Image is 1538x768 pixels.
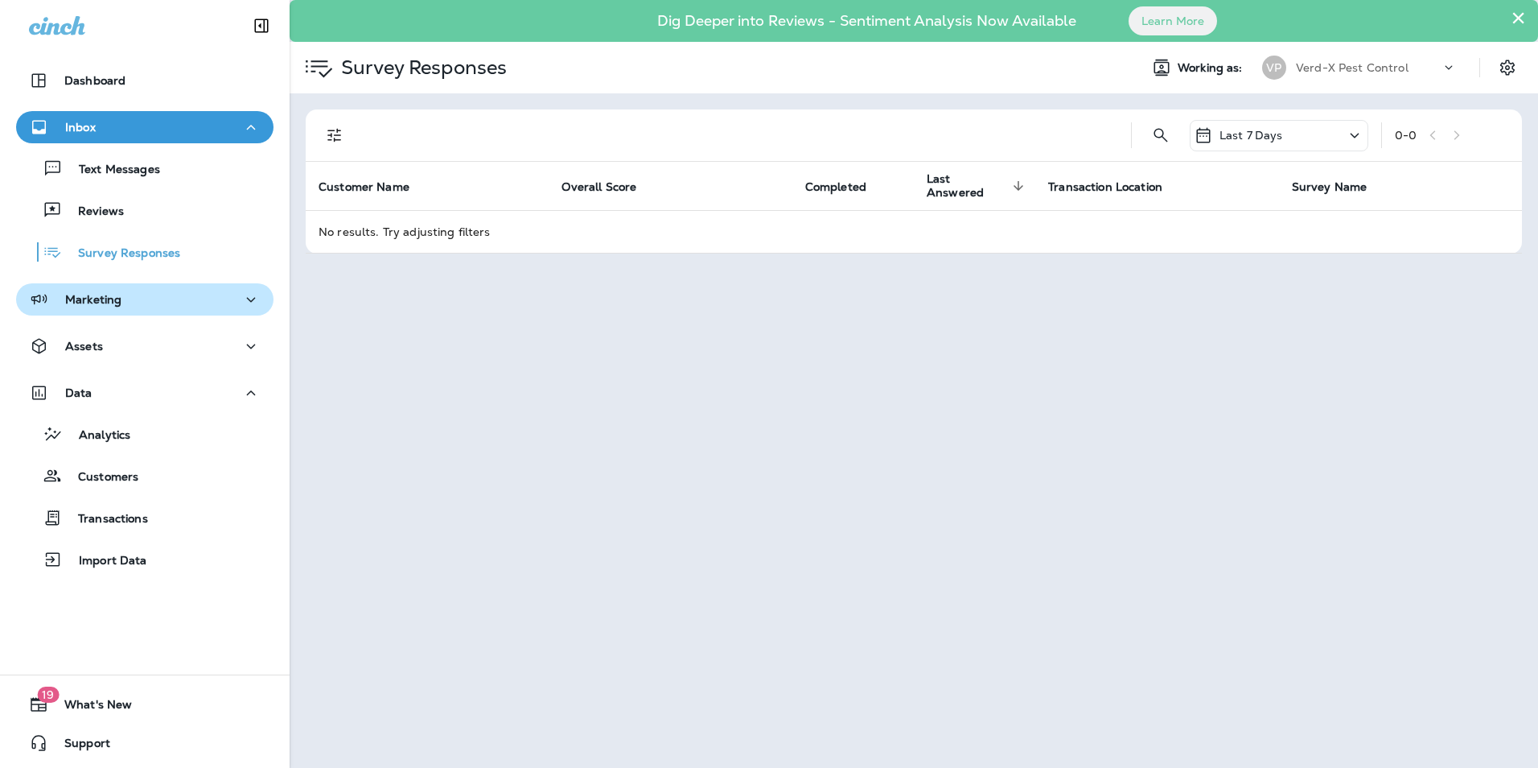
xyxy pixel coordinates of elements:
button: Assets [16,330,273,362]
button: Collapse Sidebar [239,10,284,42]
p: Transactions [62,512,148,527]
button: Search Survey Responses [1145,119,1177,151]
span: 19 [37,687,59,703]
p: Dashboard [64,74,125,87]
span: Customer Name [319,180,430,194]
button: Survey Responses [16,235,273,269]
span: Completed [805,180,866,194]
p: Verd-X Pest Control [1296,61,1408,74]
button: 19What's New [16,688,273,721]
p: Assets [65,340,103,353]
button: Import Data [16,543,273,576]
p: Inbox [65,121,96,134]
button: Close [1511,5,1526,31]
span: Transaction Location [1048,180,1162,194]
span: Customer Name [319,180,409,194]
div: 0 - 0 [1395,129,1417,142]
button: Reviews [16,193,273,227]
p: Customers [62,470,138,485]
button: Transactions [16,501,273,535]
span: Overall Score [561,180,657,194]
span: Support [48,737,110,756]
span: Last Answered [927,172,1029,200]
button: Settings [1493,53,1522,82]
span: Survey Name [1292,180,1388,194]
p: Survey Responses [62,246,180,262]
button: Customers [16,459,273,493]
span: What's New [48,698,132,717]
p: Data [65,386,93,399]
button: Dashboard [16,64,273,97]
button: Learn More [1129,6,1217,35]
button: Analytics [16,417,273,451]
p: Marketing [65,293,121,306]
button: Inbox [16,111,273,143]
button: Marketing [16,283,273,316]
button: Text Messages [16,151,273,185]
button: Filters [319,119,351,151]
span: Overall Score [561,180,636,194]
span: Working as: [1178,61,1246,75]
p: Survey Responses [335,56,507,80]
span: Survey Name [1292,180,1367,194]
p: Text Messages [63,163,160,178]
p: Import Data [63,554,147,569]
td: No results. Try adjusting filters [306,210,1522,253]
button: Data [16,377,273,409]
span: Last Answered [927,172,1008,200]
p: Last 7 Days [1219,129,1283,142]
p: Reviews [62,204,124,220]
p: Dig Deeper into Reviews - Sentiment Analysis Now Available [611,19,1123,23]
span: Transaction Location [1048,180,1183,194]
span: Completed [805,180,887,194]
div: VP [1262,56,1286,80]
p: Analytics [63,428,130,444]
button: Support [16,727,273,759]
